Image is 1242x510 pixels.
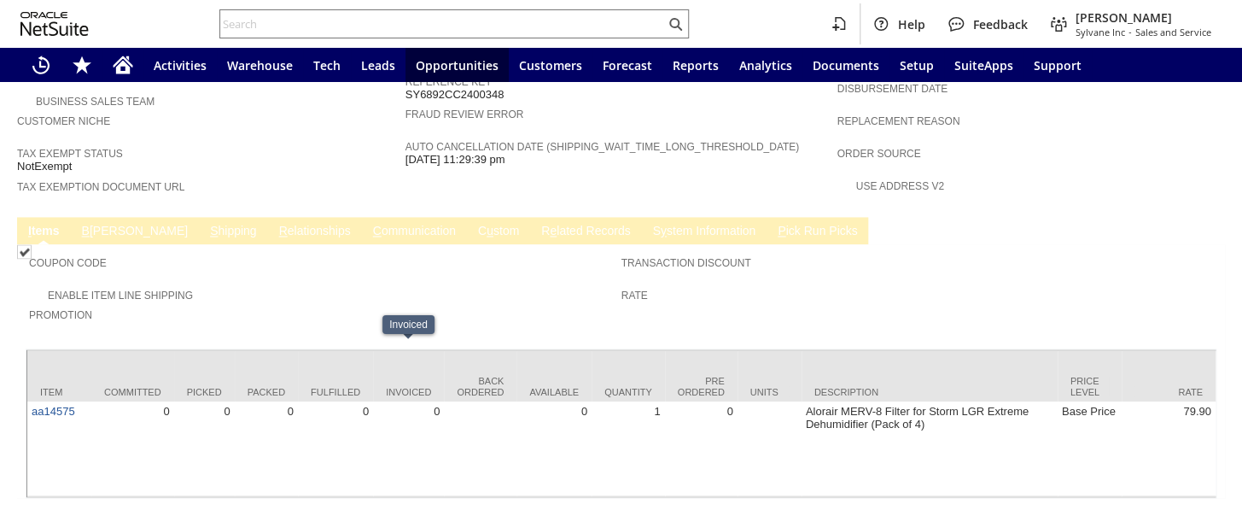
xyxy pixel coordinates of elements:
[303,48,351,82] a: Tech
[729,48,802,82] a: Analytics
[29,309,92,321] a: Promotion
[1034,57,1082,73] span: Support
[1058,402,1122,496] td: Base Price
[279,224,288,237] span: R
[1023,48,1092,82] a: Support
[405,141,799,153] a: Auto Cancellation Date (shipping_wait_time_long_threshold_date)
[61,48,102,82] div: Shortcuts
[1135,26,1211,38] span: Sales and Service
[973,16,1028,32] span: Feedback
[187,386,222,396] div: Picked
[217,48,303,82] a: Warehouse
[82,224,90,237] span: B
[104,386,161,396] div: Committed
[405,153,505,167] span: [DATE] 11:29:39 pm
[361,57,395,73] span: Leads
[457,376,504,396] div: Back Ordered
[17,148,123,160] a: Tax Exempt Status
[519,57,582,73] span: Customers
[898,16,925,32] span: Help
[143,48,217,82] a: Activities
[529,386,579,396] div: Available
[78,224,192,240] a: B[PERSON_NAME]
[369,224,460,240] a: Communication
[405,48,509,82] a: Opportunities
[1194,220,1215,241] a: Unrolled view on
[509,48,592,82] a: Customers
[855,180,943,192] a: Use Address V2
[416,57,499,73] span: Opportunities
[227,57,293,73] span: Warehouse
[537,224,634,240] a: Related Records
[17,115,110,127] a: Customer Niche
[1128,26,1132,38] span: -
[665,402,738,496] td: 0
[648,224,760,240] a: System Information
[373,224,382,237] span: C
[72,55,92,75] svg: Shortcuts
[662,48,729,82] a: Reports
[36,96,155,108] a: Business Sales Team
[31,55,51,75] svg: Recent Records
[592,48,662,82] a: Forecast
[673,57,719,73] span: Reports
[661,224,667,237] span: y
[665,14,685,34] svg: Search
[739,57,792,73] span: Analytics
[802,48,889,82] a: Documents
[220,14,665,34] input: Search
[1122,402,1216,496] td: 79.90
[91,402,174,496] td: 0
[592,402,665,496] td: 1
[621,257,751,269] a: Transaction Discount
[516,402,592,496] td: 0
[944,48,1023,82] a: SuiteApps
[20,48,61,82] a: Recent Records
[405,108,524,120] a: Fraud Review Error
[678,376,725,396] div: Pre Ordered
[210,224,218,237] span: S
[474,224,523,240] a: Custom
[48,290,193,302] a: Enable Item Line Shipping
[837,83,948,95] a: Disbursement Date
[32,404,75,417] a: aa14575
[298,402,373,496] td: 0
[405,88,504,102] span: SY6892CC2400348
[1076,26,1125,38] span: Sylvane Inc
[313,57,341,73] span: Tech
[487,224,493,237] span: u
[17,181,184,193] a: Tax Exemption Document URL
[1076,9,1211,26] span: [PERSON_NAME]
[40,386,79,396] div: Item
[248,386,285,396] div: Packed
[814,386,1045,396] div: Description
[154,57,207,73] span: Activities
[275,224,355,240] a: Relationships
[206,224,261,240] a: Shipping
[405,76,492,88] a: Reference Key
[889,48,944,82] a: Setup
[750,386,789,396] div: Units
[813,57,879,73] span: Documents
[604,386,652,396] div: Quantity
[1070,376,1109,396] div: Price Level
[778,224,785,237] span: P
[28,224,32,237] span: I
[311,386,360,396] div: Fulfilled
[837,115,959,127] a: Replacement reason
[24,224,64,240] a: Items
[773,224,861,240] a: Pick Run Picks
[29,257,107,269] a: Coupon Code
[1134,386,1203,396] div: Rate
[389,319,428,331] div: Invoiced
[373,402,444,496] td: 0
[20,12,89,36] svg: logo
[17,160,72,173] span: NotExempt
[954,57,1013,73] span: SuiteApps
[102,48,143,82] a: Home
[17,244,32,259] img: Checked
[802,402,1058,496] td: Alorair MERV-8 Filter for Storm LGR Extreme Dehumidifier (Pack of 4)
[603,57,652,73] span: Forecast
[113,55,133,75] svg: Home
[235,402,298,496] td: 0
